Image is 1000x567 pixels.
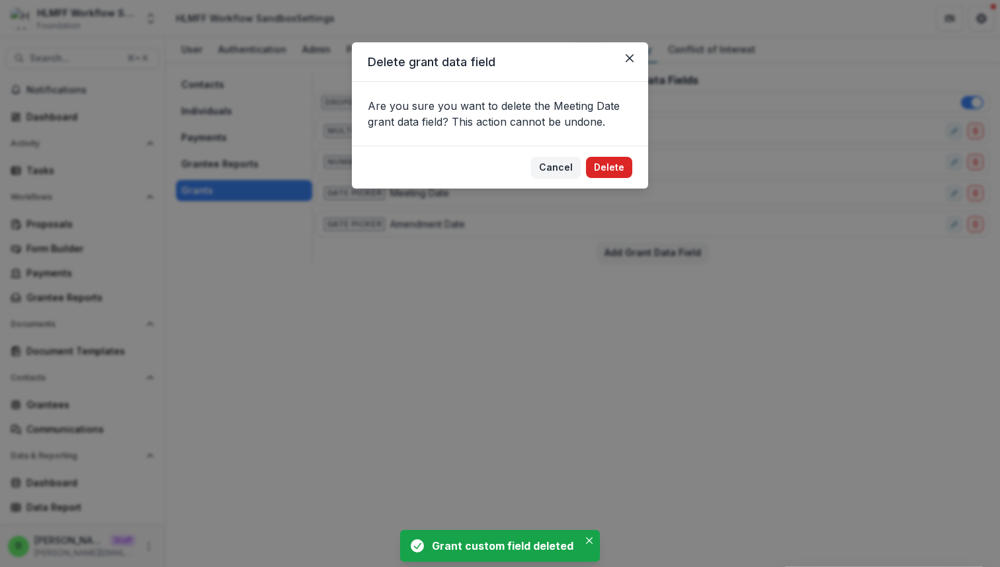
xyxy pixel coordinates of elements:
[619,48,640,69] button: Close
[352,42,648,82] header: Delete grant data field
[531,157,581,178] button: Cancel
[432,538,573,554] div: Grant custom field deleted
[581,533,597,548] button: Close
[352,82,648,146] div: Are you sure you want to delete the Meeting Date grant data field? This action cannot be undone.
[586,157,632,178] button: Delete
